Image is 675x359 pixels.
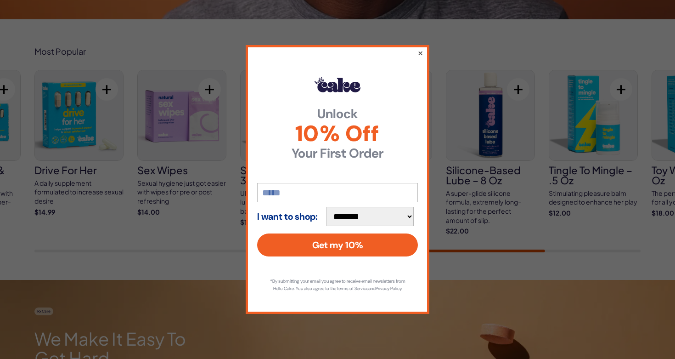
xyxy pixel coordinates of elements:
[336,285,368,291] a: Terms of Service
[257,123,418,145] span: 10% Off
[257,108,418,120] strong: Unlock
[315,77,360,92] img: Hello Cake
[376,285,401,291] a: Privacy Policy
[417,47,423,58] button: ×
[257,234,418,256] button: Get my 10%
[257,147,418,160] strong: Your First Order
[266,278,409,292] p: *By submitting your email you agree to receive email newsletters from Hello Cake. You also agree ...
[257,211,318,222] strong: I want to shop:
